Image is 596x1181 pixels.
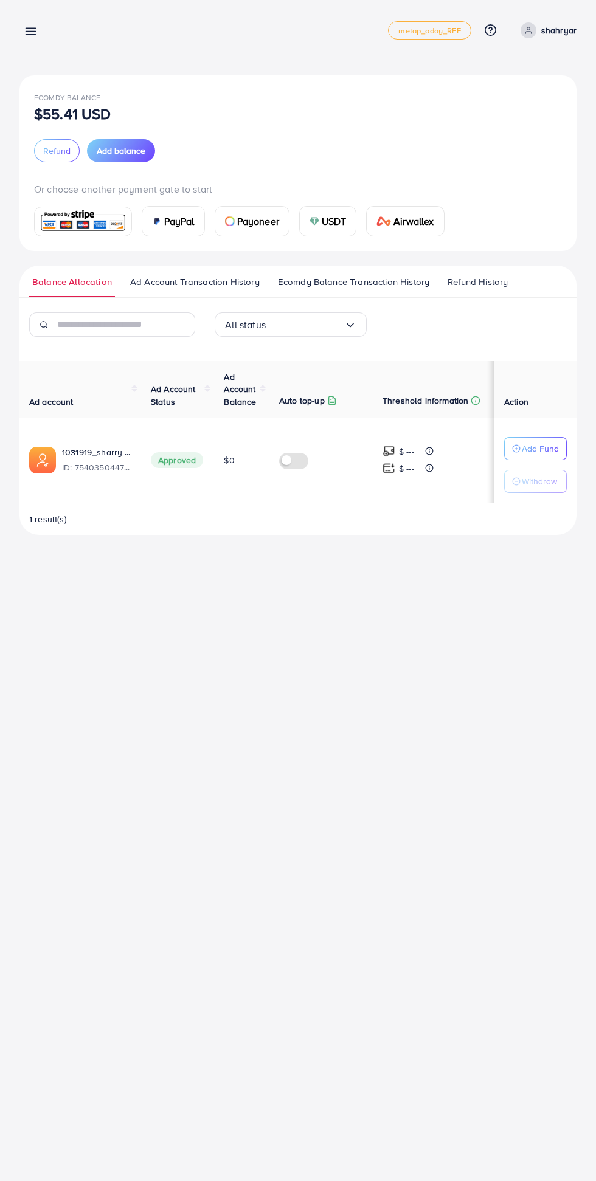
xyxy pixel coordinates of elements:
div: <span class='underline'>1031919_sharry mughal_1755624852344</span></br>7540350447681863698 [62,446,131,474]
a: cardPayoneer [215,206,289,236]
input: Search for option [266,315,344,334]
span: USDT [322,214,347,229]
span: Airwallex [393,214,434,229]
a: card [34,207,132,236]
button: Add balance [87,139,155,162]
p: Or choose another payment gate to start [34,182,562,196]
span: Action [504,396,528,408]
span: Ad Account Status [151,383,196,407]
img: card [38,208,128,235]
p: Withdraw [522,474,557,489]
a: 1031919_sharry mughal_1755624852344 [62,446,131,458]
span: metap_oday_REF [398,27,460,35]
p: $ --- [399,444,414,459]
span: Ad Account Balance [224,371,256,408]
img: card [152,216,162,226]
p: Threshold information [383,393,468,408]
button: Withdraw [504,470,567,493]
span: Ad Account Transaction History [130,275,260,289]
span: Refund History [448,275,508,289]
a: cardAirwallex [366,206,444,236]
button: Add Fund [504,437,567,460]
a: cardUSDT [299,206,357,236]
img: card [376,216,391,226]
span: Approved [151,452,203,468]
a: cardPayPal [142,206,205,236]
img: ic-ads-acc.e4c84228.svg [29,447,56,473]
p: $ --- [399,461,414,476]
a: shahryar [516,22,577,38]
span: Ecomdy Balance [34,92,100,103]
span: Refund [43,145,71,157]
p: Add Fund [522,441,559,456]
span: $0 [224,454,234,466]
p: $55.41 USD [34,106,111,121]
span: Payoneer [237,214,279,229]
img: card [225,216,235,226]
button: Refund [34,139,80,162]
span: PayPal [164,214,195,229]
a: metap_oday_REF [388,21,471,40]
span: Balance Allocation [32,275,112,289]
span: Ad account [29,396,74,408]
span: Ecomdy Balance Transaction History [278,275,429,289]
div: Search for option [215,312,367,337]
img: top-up amount [383,462,395,475]
img: top-up amount [383,445,395,458]
p: Auto top-up [279,393,325,408]
span: Add balance [97,145,145,157]
span: 1 result(s) [29,513,67,525]
span: ID: 7540350447681863698 [62,461,131,473]
img: card [310,216,319,226]
span: All status [225,315,266,334]
p: shahryar [541,23,577,38]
